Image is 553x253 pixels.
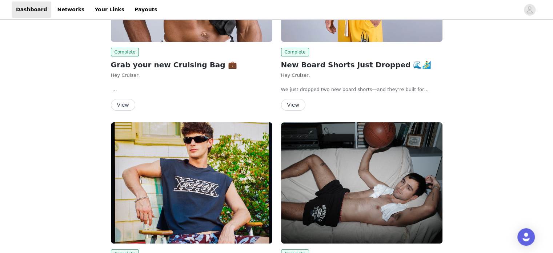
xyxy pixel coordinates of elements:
button: View [111,99,135,111]
a: View [111,102,135,108]
p: We just dropped two new board shorts—and they’re built for poolside thirst, beach hookups, and ev... [281,86,442,93]
h2: Grab your new Cruising Bag 💼 [111,59,272,70]
a: Dashboard [12,1,51,18]
button: View [281,99,305,111]
p: Hey Cruiser, [111,72,272,79]
div: avatar [526,4,533,16]
span: Complete [111,48,139,56]
p: Hey Cruiser, [281,72,442,79]
a: Payouts [130,1,162,18]
a: Networks [53,1,89,18]
div: Open Intercom Messenger [517,228,535,246]
img: Sniffies [111,122,272,244]
img: Sniffies [281,122,442,244]
h2: New Board Shorts Just Dropped 🌊🏄‍♂️ [281,59,442,70]
a: Your Links [90,1,129,18]
span: Complete [281,48,309,56]
a: View [281,102,305,108]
